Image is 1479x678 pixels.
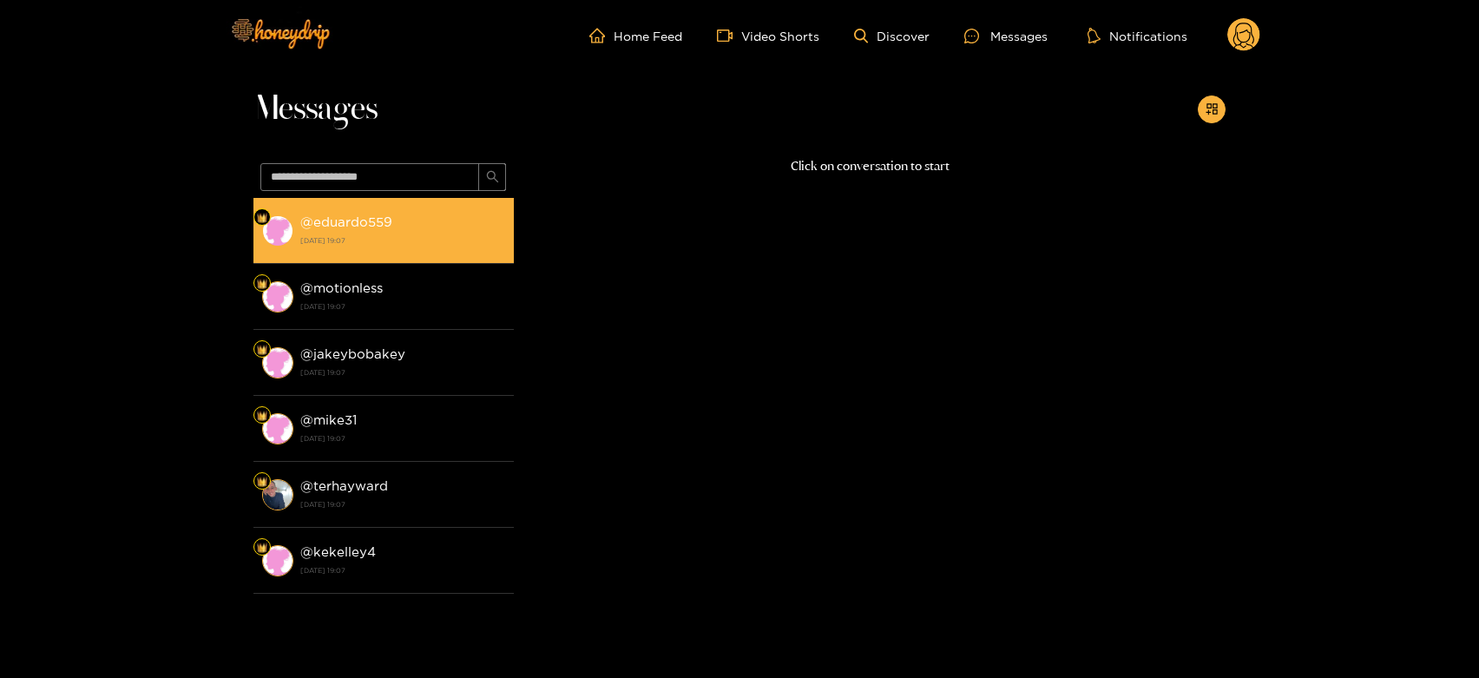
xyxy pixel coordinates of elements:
[717,28,741,43] span: video-camera
[300,497,505,512] strong: [DATE] 19:07
[854,29,930,43] a: Discover
[262,479,293,510] img: conversation
[1082,27,1193,44] button: Notifications
[300,478,388,493] strong: @ terhayward
[300,233,505,248] strong: [DATE] 19:07
[1206,102,1219,117] span: appstore-add
[300,431,505,446] strong: [DATE] 19:07
[589,28,682,43] a: Home Feed
[486,170,499,185] span: search
[300,365,505,380] strong: [DATE] 19:07
[257,411,267,421] img: Fan Level
[257,477,267,487] img: Fan Level
[478,163,506,191] button: search
[262,545,293,576] img: conversation
[300,544,376,559] strong: @ kekelley4
[514,156,1226,176] p: Click on conversation to start
[257,213,267,223] img: Fan Level
[717,28,819,43] a: Video Shorts
[1198,95,1226,123] button: appstore-add
[300,346,405,361] strong: @ jakeybobakey
[964,26,1048,46] div: Messages
[300,214,392,229] strong: @ eduardo559
[257,345,267,355] img: Fan Level
[262,413,293,444] img: conversation
[262,281,293,313] img: conversation
[300,280,383,295] strong: @ motionless
[300,299,505,314] strong: [DATE] 19:07
[262,215,293,247] img: conversation
[262,347,293,378] img: conversation
[589,28,614,43] span: home
[300,412,357,427] strong: @ mike31
[257,279,267,289] img: Fan Level
[257,543,267,553] img: Fan Level
[253,89,378,130] span: Messages
[300,563,505,578] strong: [DATE] 19:07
